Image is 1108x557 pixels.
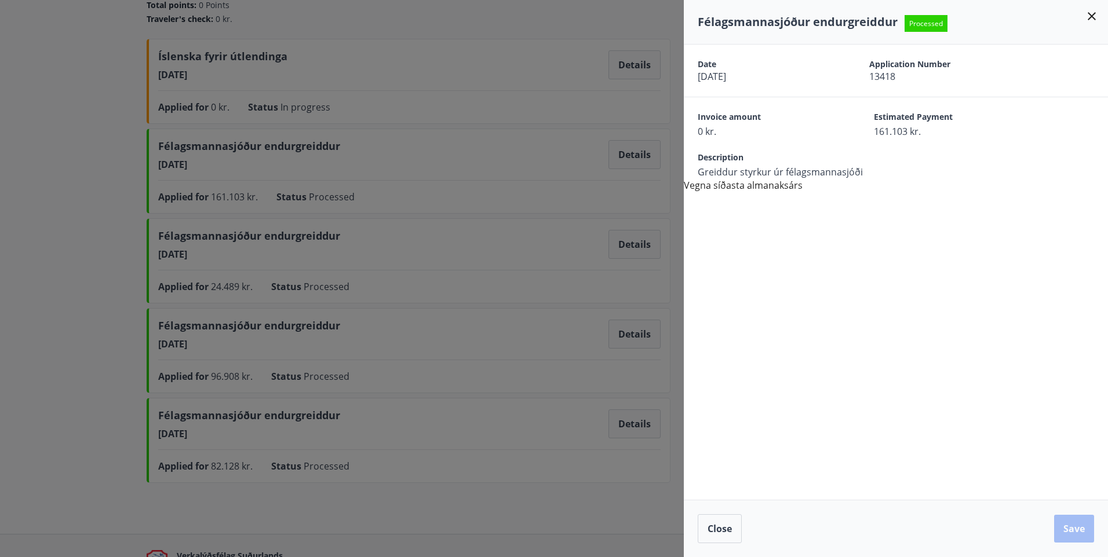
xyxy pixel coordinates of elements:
[698,125,833,138] span: 0 kr.
[869,70,1000,83] span: 13418
[698,70,829,83] span: [DATE]
[869,58,1000,70] span: Application Number
[905,15,947,32] span: Processed
[874,111,1009,125] span: Estimated Payment
[698,166,863,178] span: Greiddur styrkur úr félagsmannasjóði
[708,522,732,535] span: Close
[874,125,1009,138] span: 161.103 kr.
[698,514,742,543] button: Close
[698,58,829,70] span: Date
[698,152,863,166] span: Description
[698,14,898,30] span: Félagsmannasjóður endurgreiddur
[698,111,833,125] span: Invoice amount
[684,45,1108,192] div: Vegna síðasta almanaksárs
